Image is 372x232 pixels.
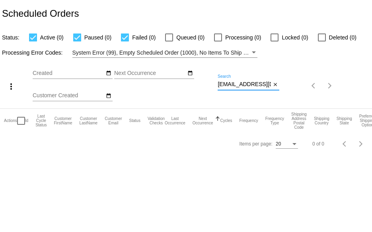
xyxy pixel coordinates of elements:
[353,136,369,152] button: Next page
[25,118,28,123] button: Change sorting for Id
[312,141,324,147] div: 0 of 0
[271,81,279,89] button: Clear
[2,34,19,41] span: Status:
[291,112,307,130] button: Change sorting for ShippingPostcode
[2,49,63,56] span: Processing Error Codes:
[165,116,185,125] button: Change sorting for LastOccurrenceUtc
[4,109,17,133] mat-header-cell: Actions
[33,70,104,77] input: Created
[106,93,111,99] mat-icon: date_range
[80,116,98,125] button: Change sorting for CustomerLastName
[337,136,353,152] button: Previous page
[265,116,284,125] button: Change sorting for FrequencyType
[33,92,104,99] input: Customer Created
[239,118,258,123] button: Change sorting for Frequency
[72,48,257,58] mat-select: Filter by Processing Error Codes
[129,118,140,123] button: Change sorting for Status
[40,33,64,42] span: Active (0)
[306,78,322,94] button: Previous page
[187,70,193,77] mat-icon: date_range
[148,109,165,133] mat-header-cell: Validation Checks
[225,33,261,42] span: Processing (0)
[84,33,111,42] span: Paused (0)
[35,114,47,127] button: Change sorting for LastProcessingCycleId
[276,142,298,147] mat-select: Items per page:
[132,33,156,42] span: Failed (0)
[114,70,186,77] input: Next Occurrence
[54,116,72,125] button: Change sorting for CustomerFirstName
[218,81,271,88] input: Search
[193,116,213,125] button: Change sorting for NextOccurrenceUtc
[220,118,232,123] button: Change sorting for Cycles
[273,82,278,88] mat-icon: close
[276,141,281,147] span: 20
[240,141,273,147] div: Items per page:
[282,33,308,42] span: Locked (0)
[176,33,205,42] span: Queued (0)
[329,33,356,42] span: Deleted (0)
[106,70,111,77] mat-icon: date_range
[105,116,122,125] button: Change sorting for CustomerEmail
[337,116,352,125] button: Change sorting for ShippingState
[314,116,329,125] button: Change sorting for ShippingCountry
[322,78,338,94] button: Next page
[2,8,79,19] h2: Scheduled Orders
[6,82,16,91] mat-icon: more_vert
